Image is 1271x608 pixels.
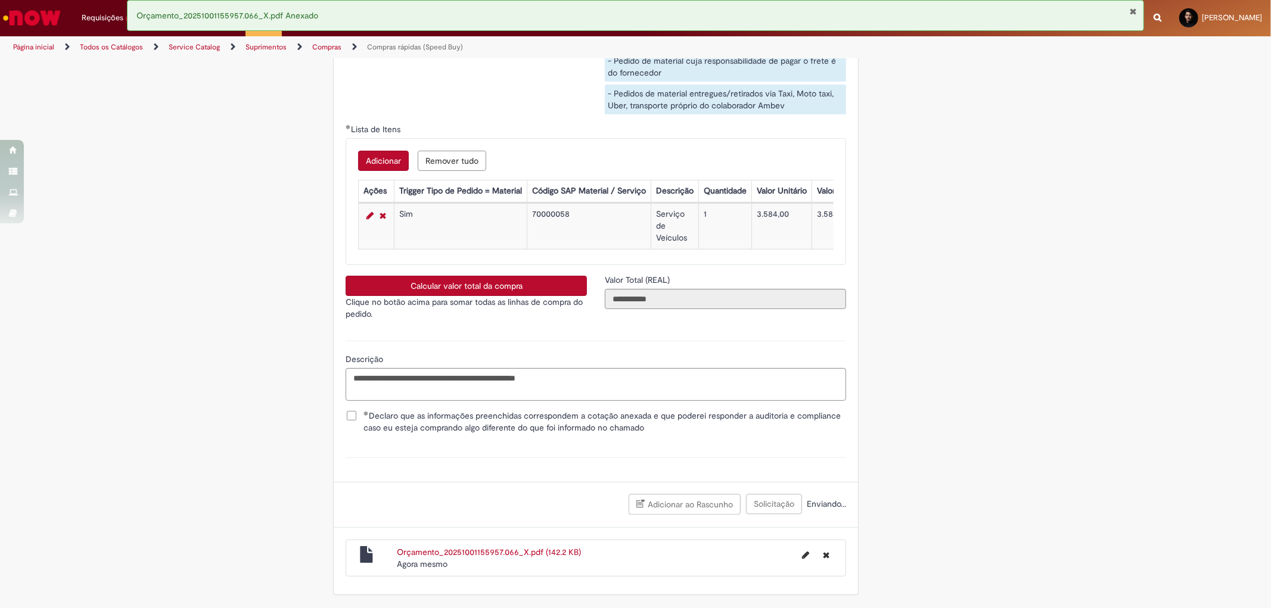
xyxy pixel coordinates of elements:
[246,42,287,52] a: Suprimentos
[812,180,888,202] th: Valor Total Moeda
[418,151,486,171] button: Remove all rows for Lista de Itens
[363,410,846,434] span: Declaro que as informações preenchidas correspondem a cotação anexada e que poderei responder a a...
[82,12,123,24] span: Requisições
[13,42,54,52] a: Página inicial
[699,180,752,202] th: Quantidade
[1,6,63,30] img: ServiceNow
[699,204,752,250] td: 1
[397,559,448,569] time: 01/10/2025 13:00:36
[394,204,527,250] td: Sim
[605,85,846,114] div: - Pedidos de material entregues/retirados via Taxi, Moto taxi, Uber, transporte próprio do colabo...
[346,124,351,129] span: Obrigatório Preenchido
[9,36,838,58] ul: Trilhas de página
[359,180,394,202] th: Ações
[397,559,448,569] span: Agora mesmo
[605,52,846,82] div: - Pedido de material cuja responsabilidade de pagar o frete é do fornecedor
[527,204,651,250] td: 70000058
[605,275,672,285] span: Somente leitura - Valor Total (REAL)
[351,124,403,135] span: Lista de Itens
[377,208,389,223] a: Remover linha 1
[394,180,527,202] th: Trigger Tipo de Pedido = Material
[312,42,341,52] a: Compras
[346,296,587,320] p: Clique no botão acima para somar todas as linhas de compra do pedido.
[136,10,318,21] span: Orçamento_20251001155957.066_X.pdf Anexado
[795,546,816,565] button: Editar nome de arquivo Orçamento_20251001155957.066_X.pdf
[651,180,699,202] th: Descrição
[605,274,672,286] label: Somente leitura - Valor Total (REAL)
[816,546,837,565] button: Excluir Orçamento_20251001155957.066_X.pdf
[651,204,699,250] td: Serviço de Veículos
[812,204,888,250] td: 3.584,00
[346,354,386,364] span: Descrição
[1130,7,1138,16] button: Fechar Notificação
[363,208,377,223] a: Editar Linha 1
[358,151,409,171] button: Add a row for Lista de Itens
[346,276,587,296] button: Calcular valor total da compra
[367,42,463,52] a: Compras rápidas (Speed Buy)
[346,368,846,400] textarea: Descrição
[752,180,812,202] th: Valor Unitário
[169,42,220,52] a: Service Catalog
[80,42,143,52] a: Todos os Catálogos
[1202,13,1262,23] span: [PERSON_NAME]
[804,498,846,509] span: Enviando...
[126,14,136,24] span: 5
[605,289,846,309] input: Valor Total (REAL)
[363,411,369,416] span: Obrigatório Preenchido
[527,180,651,202] th: Código SAP Material / Serviço
[752,204,812,250] td: 3.584,00
[397,547,581,557] a: Orçamento_20251001155957.066_X.pdf (142.2 KB)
